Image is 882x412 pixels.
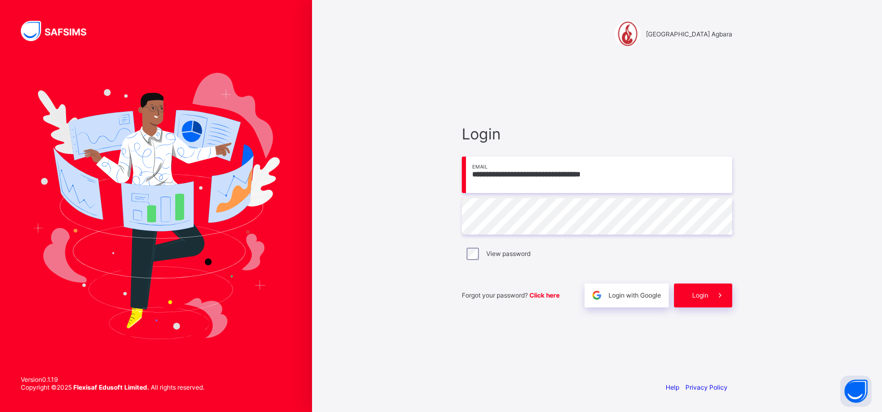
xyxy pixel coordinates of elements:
[529,291,560,299] a: Click here
[486,250,530,257] label: View password
[21,21,99,41] img: SAFSIMS Logo
[462,291,560,299] span: Forgot your password?
[608,291,661,299] span: Login with Google
[666,383,679,391] a: Help
[692,291,708,299] span: Login
[21,383,204,391] span: Copyright © 2025 All rights reserved.
[591,289,603,301] img: google.396cfc9801f0270233282035f929180a.svg
[462,125,732,143] span: Login
[21,376,204,383] span: Version 0.1.19
[32,73,280,339] img: Hero Image
[685,383,728,391] a: Privacy Policy
[840,376,872,407] button: Open asap
[646,30,732,38] span: [GEOGRAPHIC_DATA] Agbara
[73,383,149,391] strong: Flexisaf Edusoft Limited.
